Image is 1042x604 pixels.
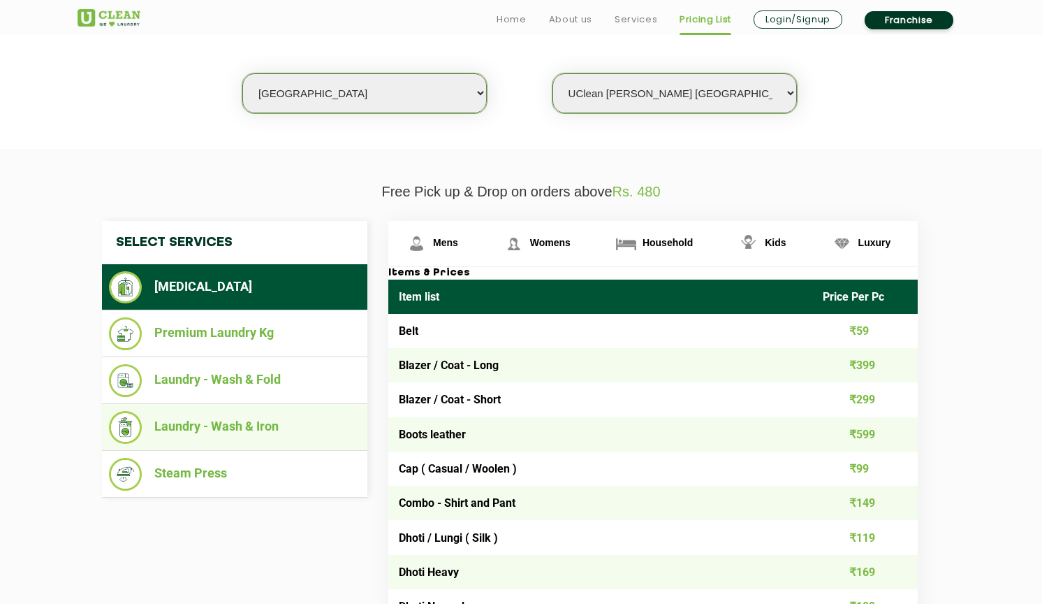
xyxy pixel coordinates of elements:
td: Blazer / Coat - Short [388,382,812,417]
td: ₹99 [812,452,918,486]
p: Free Pick up & Drop on orders above [78,184,964,200]
td: ₹599 [812,417,918,452]
td: ₹169 [812,555,918,589]
img: Womens [501,231,526,256]
td: Blazer / Coat - Long [388,348,812,382]
a: Login/Signup [754,10,842,29]
li: Premium Laundry Kg [109,317,360,350]
td: Boots leather [388,417,812,452]
img: Laundry - Wash & Fold [109,364,142,397]
h3: Items & Prices [388,267,918,280]
td: ₹119 [812,520,918,554]
td: ₹149 [812,486,918,520]
a: About us [549,11,592,28]
li: Steam Press [109,458,360,491]
img: UClean Laundry and Dry Cleaning [78,9,140,27]
a: Franchise [865,11,953,29]
td: Combo - Shirt and Pant [388,486,812,520]
span: Womens [530,237,571,248]
td: Dhoti Heavy [388,555,812,589]
img: Luxury [830,231,854,256]
li: Laundry - Wash & Iron [109,411,360,444]
h4: Select Services [102,221,367,264]
td: Cap ( Casual / Woolen ) [388,452,812,486]
li: Laundry - Wash & Fold [109,364,360,397]
td: ₹59 [812,314,918,348]
td: Dhoti / Lungi ( Silk ) [388,520,812,554]
th: Price Per Pc [812,280,918,314]
img: Household [614,231,638,256]
span: Household [643,237,693,248]
a: Home [497,11,527,28]
span: Rs. 480 [612,184,661,199]
img: Dry Cleaning [109,271,142,303]
span: Mens [433,237,458,248]
span: Luxury [858,237,891,248]
img: Mens [404,231,429,256]
li: [MEDICAL_DATA] [109,271,360,303]
td: ₹399 [812,348,918,382]
img: Kids [736,231,761,256]
td: ₹299 [812,382,918,417]
td: Belt [388,314,812,348]
th: Item list [388,280,812,314]
img: Laundry - Wash & Iron [109,411,142,444]
a: Pricing List [680,11,731,28]
img: Steam Press [109,458,142,491]
img: Premium Laundry Kg [109,317,142,350]
span: Kids [765,237,786,248]
a: Services [615,11,657,28]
